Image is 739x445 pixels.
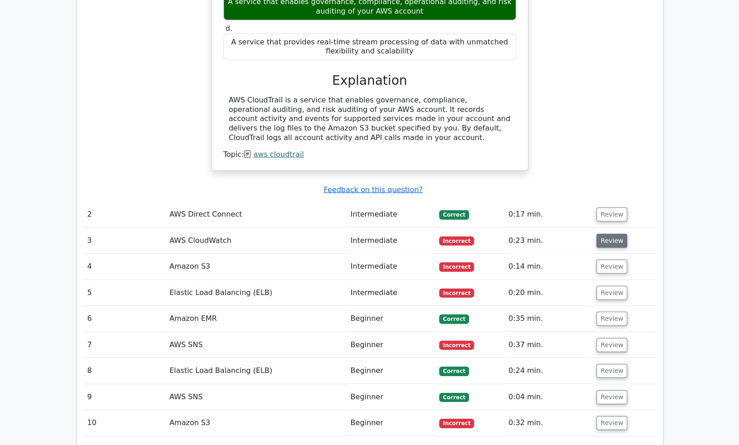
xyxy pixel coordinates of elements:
[166,384,347,410] td: AWS SNS
[596,234,627,248] button: Review
[596,364,627,378] button: Review
[505,332,593,358] td: 0:37 min.
[347,384,435,410] td: Beginner
[166,202,347,227] td: AWS Direct Connect
[347,306,435,332] td: Beginner
[439,237,474,246] span: Incorrect
[84,358,166,384] td: 8
[166,306,347,332] td: Amazon EMR
[84,280,166,306] td: 5
[596,286,627,300] button: Review
[166,280,347,306] td: Elastic Load Balancing (ELB)
[439,341,474,350] span: Incorrect
[253,150,304,159] a: aws cloudtrail
[596,338,627,352] button: Review
[505,358,593,384] td: 0:24 min.
[596,416,627,430] button: Review
[166,332,347,358] td: AWS SNS
[505,384,593,410] td: 0:04 min.
[347,254,435,280] td: Intermediate
[505,254,593,280] td: 0:14 min.
[439,367,469,376] span: Correct
[84,332,166,358] td: 7
[166,410,347,436] td: Amazon S3
[596,312,627,326] button: Review
[596,260,627,274] button: Review
[84,254,166,280] td: 4
[347,228,435,254] td: Intermediate
[84,384,166,410] td: 9
[505,280,593,306] td: 0:20 min.
[439,210,469,219] span: Correct
[505,410,593,436] td: 0:32 min.
[229,96,511,143] div: AWS CloudTrail is a service that enables governance, compliance, operational auditing, and risk a...
[439,289,474,298] span: Incorrect
[439,314,469,324] span: Correct
[223,34,516,61] div: A service that provides real-time stream processing of data with unmatched flexibility and scalab...
[596,208,627,222] button: Review
[596,390,627,404] button: Review
[84,410,166,436] td: 10
[347,358,435,384] td: Beginner
[84,202,166,227] td: 2
[84,306,166,332] td: 6
[226,24,232,33] span: d.
[505,228,593,254] td: 0:23 min.
[324,185,422,194] a: Feedback on this question?
[347,280,435,306] td: Intermediate
[84,228,166,254] td: 3
[166,254,347,280] td: Amazon S3
[347,410,435,436] td: Beginner
[439,419,474,428] span: Incorrect
[166,358,347,384] td: Elastic Load Balancing (ELB)
[439,262,474,271] span: Incorrect
[505,202,593,227] td: 0:17 min.
[223,150,516,160] div: Topic:
[347,202,435,227] td: Intermediate
[505,306,593,332] td: 0:35 min.
[166,228,347,254] td: AWS CloudWatch
[229,73,511,88] h3: Explanation
[439,393,469,402] span: Correct
[347,332,435,358] td: Beginner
